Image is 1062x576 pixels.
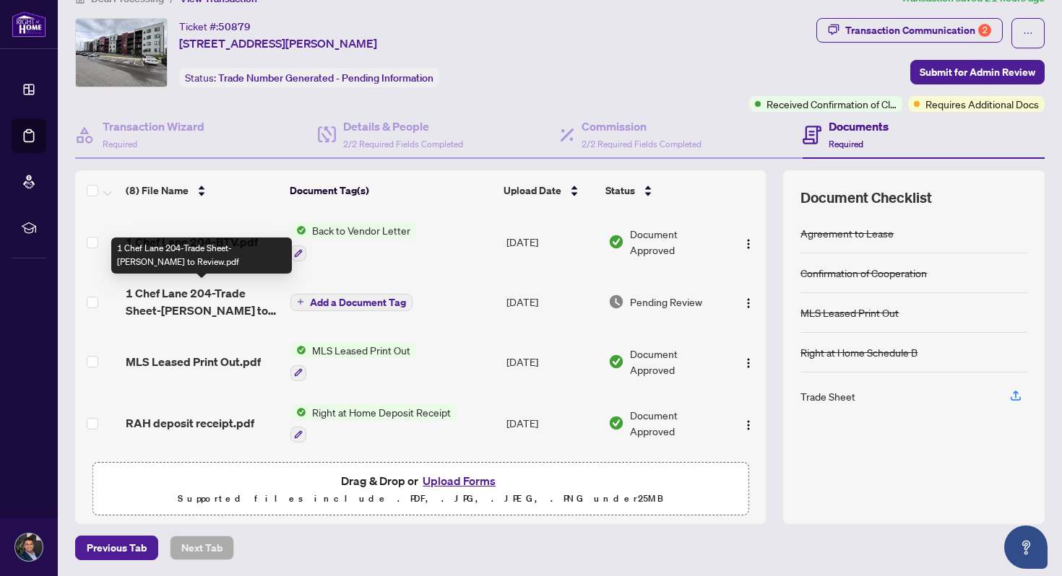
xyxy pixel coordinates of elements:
button: Submit for Admin Review [910,60,1045,84]
td: [DATE] [501,393,603,455]
span: MLS Leased Print Out [306,342,416,358]
div: 1 Chef Lane 204-Trade Sheet-[PERSON_NAME] to Review.pdf [111,237,292,274]
span: Document Approved [630,407,724,439]
span: Received Confirmation of Closing [767,96,897,112]
span: ellipsis [1023,28,1033,38]
span: plus [297,298,304,305]
span: 1 Chef Lane 204-BTV.pdf [126,233,258,250]
span: [STREET_ADDRESS][PERSON_NAME] [179,35,377,52]
img: Document Status [608,415,624,431]
span: 50879 [218,20,251,33]
th: Status [600,170,726,211]
th: Upload Date [498,170,599,211]
div: Right at Home Schedule B [800,344,918,360]
span: Required [103,139,137,149]
span: Drag & Drop orUpload FormsSupported files include .PDF, .JPG, .JPEG, .PNG under25MB [93,463,748,516]
span: Pending Review [630,294,702,310]
img: Profile Icon [15,533,43,561]
span: Required [829,139,863,149]
td: [DATE] [501,331,603,393]
button: Logo [737,230,760,253]
span: RAH deposit receipt.pdf [126,414,254,432]
h4: Details & People [343,118,463,135]
button: Logo [737,411,760,435]
span: Submit for Admin Review [920,61,1035,84]
button: Status IconMLS Leased Print Out [290,342,416,381]
button: Status IconRight at Home Deposit Receipt [290,404,457,443]
div: Ticket #: [179,18,251,35]
button: Next Tab [170,536,234,560]
span: Drag & Drop or [341,471,500,490]
button: Upload Forms [418,471,500,490]
div: 2 [978,24,991,37]
button: Status IconBack to Vendor Letter [290,222,416,261]
button: Add a Document Tag [290,292,413,311]
th: (8) File Name [120,170,284,211]
span: 1 Chef Lane 204-Trade Sheet-[PERSON_NAME] to Review.pdf [126,284,279,319]
p: Supported files include .PDF, .JPG, .JPEG, .PNG under 25 MB [102,490,739,507]
div: MLS Leased Print Out [800,305,899,320]
img: Logo [743,357,754,369]
span: Trade Number Generated - Pending Information [218,71,433,84]
span: Previous Tab [87,536,147,559]
img: Document Status [608,354,624,370]
img: Status Icon [290,342,306,358]
div: Trade Sheet [800,388,855,404]
span: Back to Vendor Letter [306,222,416,238]
td: [DATE] [501,273,603,331]
button: Previous Tab [75,536,158,560]
th: Document Tag(s) [284,170,498,211]
span: Document Approved [630,346,724,378]
td: [DATE] [501,454,603,509]
img: Status Icon [290,222,306,238]
img: Document Status [608,294,624,310]
h4: Documents [829,118,889,135]
button: Logo [737,290,760,313]
span: 2/2 Required Fields Completed [582,139,701,149]
button: Logo [737,350,760,373]
img: logo [12,11,46,38]
div: Agreement to Lease [800,225,894,241]
span: Requires Additional Docs [925,96,1039,112]
div: Transaction Communication [845,19,991,42]
span: 2/2 Required Fields Completed [343,139,463,149]
img: Status Icon [290,404,306,420]
button: Open asap [1004,525,1048,569]
span: Document Checklist [800,188,932,208]
img: IMG-S12358419_1.jpg [76,19,167,87]
span: Status [605,183,635,198]
img: Logo [743,419,754,431]
span: MLS Leased Print Out.pdf [126,353,261,370]
span: Document Approved [630,226,724,258]
span: Add a Document Tag [310,297,406,307]
button: Add a Document Tag [290,294,413,311]
h4: Transaction Wizard [103,118,204,135]
div: Confirmation of Cooperation [800,265,927,281]
img: Document Status [608,234,624,250]
div: Status: [179,68,439,87]
h4: Commission [582,118,701,135]
td: [DATE] [501,211,603,273]
img: Logo [743,238,754,250]
button: Transaction Communication2 [816,18,1003,43]
span: (8) File Name [126,183,189,198]
span: Right at Home Deposit Receipt [306,404,457,420]
img: Logo [743,297,754,309]
span: Upload Date [504,183,561,198]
